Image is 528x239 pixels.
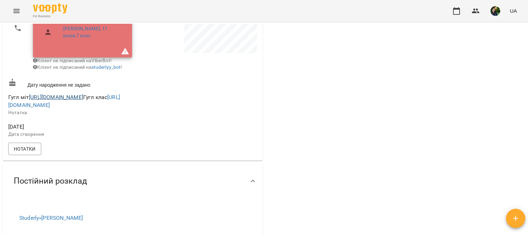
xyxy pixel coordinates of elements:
img: Voopty Logo [33,3,67,13]
span: [DATE] [8,123,131,131]
a: [URL][DOMAIN_NAME] [29,94,83,100]
a: Studerly»[PERSON_NAME] [19,215,83,221]
button: Menu [8,3,25,19]
button: UA [507,4,520,17]
div: Постійний розклад [3,163,263,199]
a: studerlyy_bot [91,64,121,70]
button: Нотатки [8,143,41,155]
span: Клієнт не підписаний на ViberBot! [33,58,112,63]
span: UA [510,7,517,14]
p: Нотатка [8,109,131,116]
img: 8d1dcb6868e5a1856202e452063752e6.jpg [491,6,500,16]
span: For Business [33,14,67,19]
span: Гугл міт Гугл клас [8,94,120,109]
p: Дата створення [8,131,131,138]
span: Клієнт не підписаний на ! [33,64,122,70]
span: Постійний розклад [14,176,87,186]
a: [PERSON_NAME], 11 років,7 клас [63,25,121,39]
div: Дату народження не задано [7,77,133,90]
span: Нотатки [14,145,36,153]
